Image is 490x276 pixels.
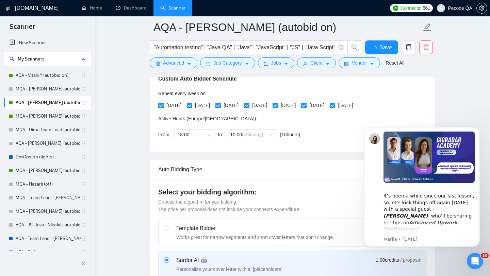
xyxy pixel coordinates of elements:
h4: Select your bidding algorithm: [158,187,427,197]
iframe: Intercom live chat [467,253,483,269]
span: holder [81,73,86,78]
span: Client [310,59,323,67]
span: 10:00 [230,130,273,140]
span: 10 [481,253,489,258]
a: setting [476,5,487,11]
span: caret-down [370,61,374,66]
span: bars [206,61,211,66]
img: logo [6,3,11,14]
span: holder [81,209,86,214]
a: MQA - [PERSON_NAME] (autobid off) [16,205,81,218]
a: MQA - [PERSON_NAME] (autobid Off) [16,164,81,177]
a: AQA - [PERSON_NAME] (autobid on) [16,96,81,109]
a: AQA - JS+Java - Nikolai ( autobid off) [16,218,81,232]
li: MQA - Team Lead - Ilona (autobid night off) (28.03) [4,191,91,205]
span: My Scanners [18,56,45,62]
li: AQA - Vitalii Y (autobid on) [4,69,91,82]
span: holder [81,114,86,119]
button: Save [365,40,398,54]
span: caret-down [245,61,249,66]
button: setting [476,3,487,14]
span: user [439,6,443,11]
span: delete [420,44,432,50]
a: Reset All [386,59,404,67]
span: [DATE] [221,102,241,109]
span: [DATE] [335,102,356,109]
div: Auto Bidding Type [158,160,427,179]
span: / proposal [401,257,421,263]
li: AQA - JS - Yaroslav. (autobid off day) [4,137,91,150]
span: caret-down [284,61,289,66]
a: New Scanner [10,36,85,50]
span: [DATE] [192,102,213,109]
span: idcard [344,61,349,66]
span: Connects: [401,4,421,12]
a: dashboardDashboard [116,5,147,11]
span: user [303,61,308,66]
span: Jobs [271,59,281,67]
span: holder [81,100,86,105]
div: Sardor AI 🤖 [176,256,282,264]
a: MQA - Dima Team Lead (autobid on) [16,123,81,137]
span: Scanner [4,22,40,36]
a: MQA - Nazarii (off) [16,177,81,191]
button: copy [402,40,415,54]
li: MQA - Anna (autobid on) [4,109,91,123]
span: holder [81,154,86,160]
h5: Custom Auto Bidder Schedule [158,75,237,83]
span: To: [217,132,224,137]
li: AQA - JS+Java - Nikolai ( autobid off) [4,218,91,232]
a: homeHome [82,5,102,11]
a: AQA - [PERSON_NAME]. (autobid off day) [16,137,81,150]
span: 1.00 credits [376,256,399,264]
span: Job Category [213,59,242,67]
span: copy [402,44,415,50]
button: settingAdvancedcaret-down [150,57,197,68]
span: Repeat every week on [158,91,206,96]
a: AQA - Soft [16,245,81,259]
span: setting [477,5,487,11]
li: AQA - Team Lead - Polina (off) [4,232,91,245]
span: [DATE] [307,102,327,109]
li: DevOps(on nights) [4,150,91,164]
img: upwork-logo.png [393,5,398,11]
button: delete [419,40,433,54]
span: double-left [81,260,88,267]
span: holder [81,141,86,146]
button: folderJobscaret-down [258,57,295,68]
span: caret-down [325,61,330,66]
a: MQA - [PERSON_NAME] (autobid off ) [16,82,81,96]
a: AQA - Team Lead - [PERSON_NAME] (off) [16,232,81,245]
li: MQA - Dima Team Lead (autobid on) [4,123,91,137]
iframe: Intercom notifications message [354,117,490,258]
span: holder [81,195,86,201]
span: Advanced [163,59,184,67]
input: Scanner name... [153,19,422,36]
li: New Scanner [4,36,91,50]
span: 18:00 [178,130,210,140]
span: holder [81,222,86,228]
a: searchScanner [160,5,185,11]
span: holder [81,249,86,255]
span: setting [156,61,160,66]
button: userClientcaret-down [297,57,336,68]
span: info-circle [339,45,343,50]
input: Search Freelance Jobs... [154,43,336,52]
li: AQA - Polina (autobid on) [4,96,91,109]
span: holder [81,182,86,187]
li: MQA - Nazarii (off) [4,177,91,191]
span: Save [379,43,392,52]
span: [DATE] [278,102,298,109]
span: holder [81,86,86,92]
span: Active Hours ( Europe/[GEOGRAPHIC_DATA] ): [158,116,257,121]
span: holder [81,236,86,241]
span: folder [264,61,268,66]
span: holder [81,168,86,173]
span: 561 [423,4,430,12]
li: MQA - Orest K. (autobid off) [4,205,91,218]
